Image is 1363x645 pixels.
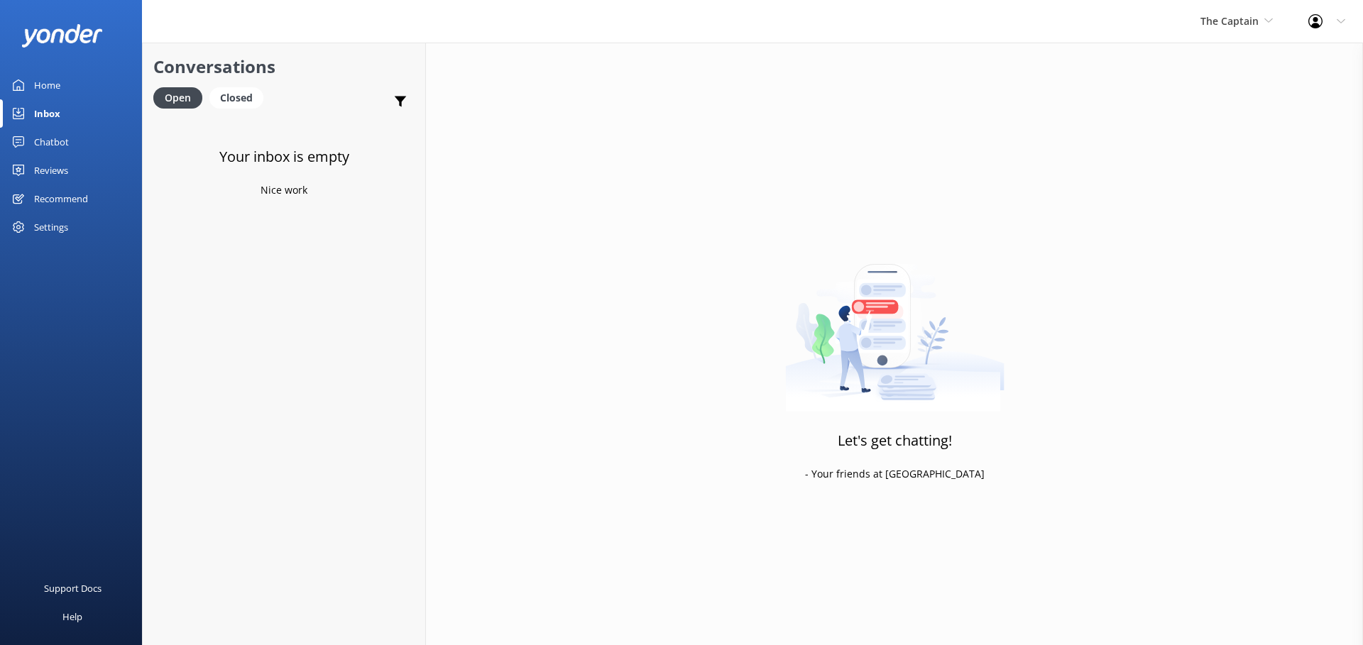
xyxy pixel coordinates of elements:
[34,99,60,128] div: Inbox
[209,87,263,109] div: Closed
[153,87,202,109] div: Open
[34,71,60,99] div: Home
[209,89,270,105] a: Closed
[34,128,69,156] div: Chatbot
[34,184,88,213] div: Recommend
[805,466,985,482] p: - Your friends at [GEOGRAPHIC_DATA]
[838,429,952,452] h3: Let's get chatting!
[62,602,82,631] div: Help
[1200,14,1259,28] span: The Captain
[34,213,68,241] div: Settings
[153,53,415,80] h2: Conversations
[21,24,103,48] img: yonder-white-logo.png
[34,156,68,184] div: Reviews
[261,182,307,198] p: Nice work
[153,89,209,105] a: Open
[44,574,102,602] div: Support Docs
[785,234,1005,412] img: artwork of a man stealing a conversation from at giant smartphone
[219,145,349,168] h3: Your inbox is empty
